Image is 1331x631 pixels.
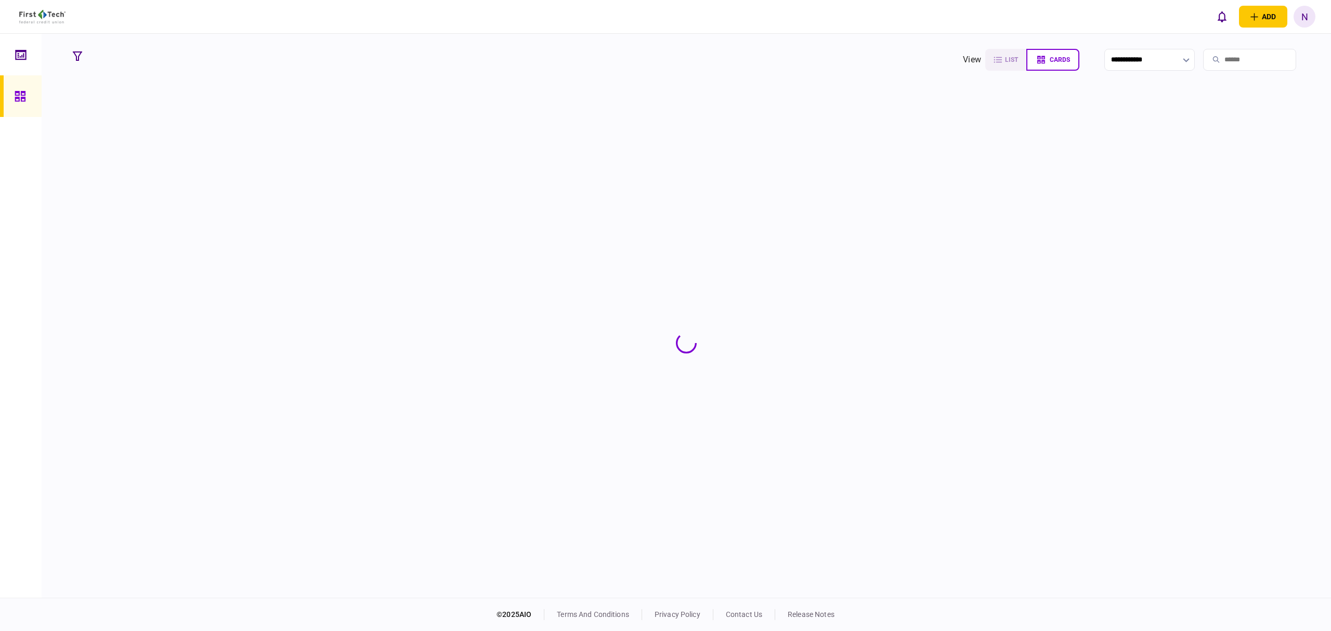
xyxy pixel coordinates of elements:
img: client company logo [19,10,66,23]
button: open notifications list [1211,6,1233,28]
button: cards [1026,49,1079,71]
button: list [985,49,1026,71]
button: N [1294,6,1315,28]
span: list [1005,56,1018,63]
div: view [963,54,981,66]
div: © 2025 AIO [497,609,544,620]
span: cards [1050,56,1070,63]
a: contact us [726,610,762,619]
button: open adding identity options [1239,6,1287,28]
a: release notes [788,610,834,619]
a: terms and conditions [557,610,629,619]
a: privacy policy [655,610,700,619]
